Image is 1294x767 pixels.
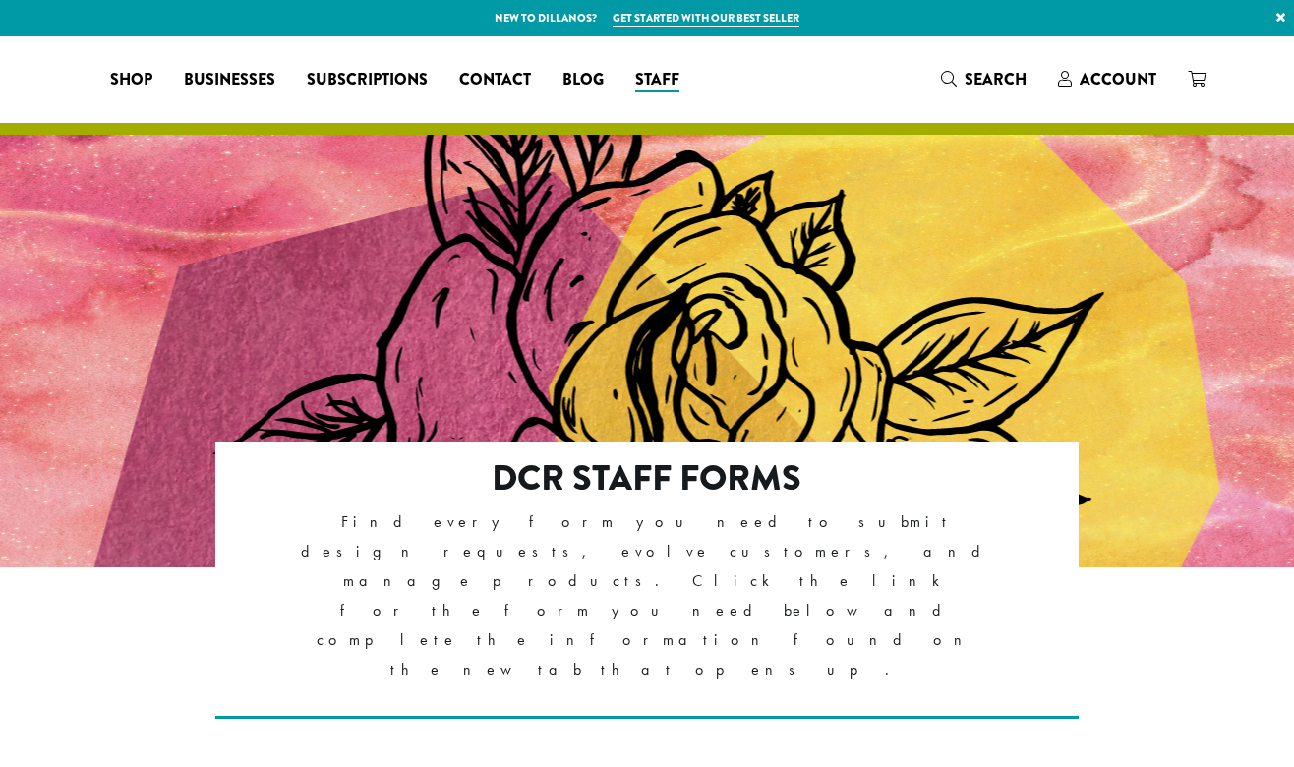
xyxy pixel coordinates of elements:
span: Blog [562,68,604,92]
h2: DCR Staff Forms [301,457,994,500]
span: Shop [110,68,152,92]
span: Staff [635,68,679,92]
span: Account [1080,68,1156,90]
a: Get started with our best seller [613,10,799,27]
p: Find every form you need to submit design requests, evolve customers, and manage products. Click ... [301,507,994,684]
span: Subscriptions [307,68,428,92]
a: Search [925,63,1042,95]
a: Staff [619,64,695,95]
span: Contact [459,68,531,92]
span: Search [965,68,1027,90]
a: Shop [94,64,168,95]
span: Businesses [184,68,275,92]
